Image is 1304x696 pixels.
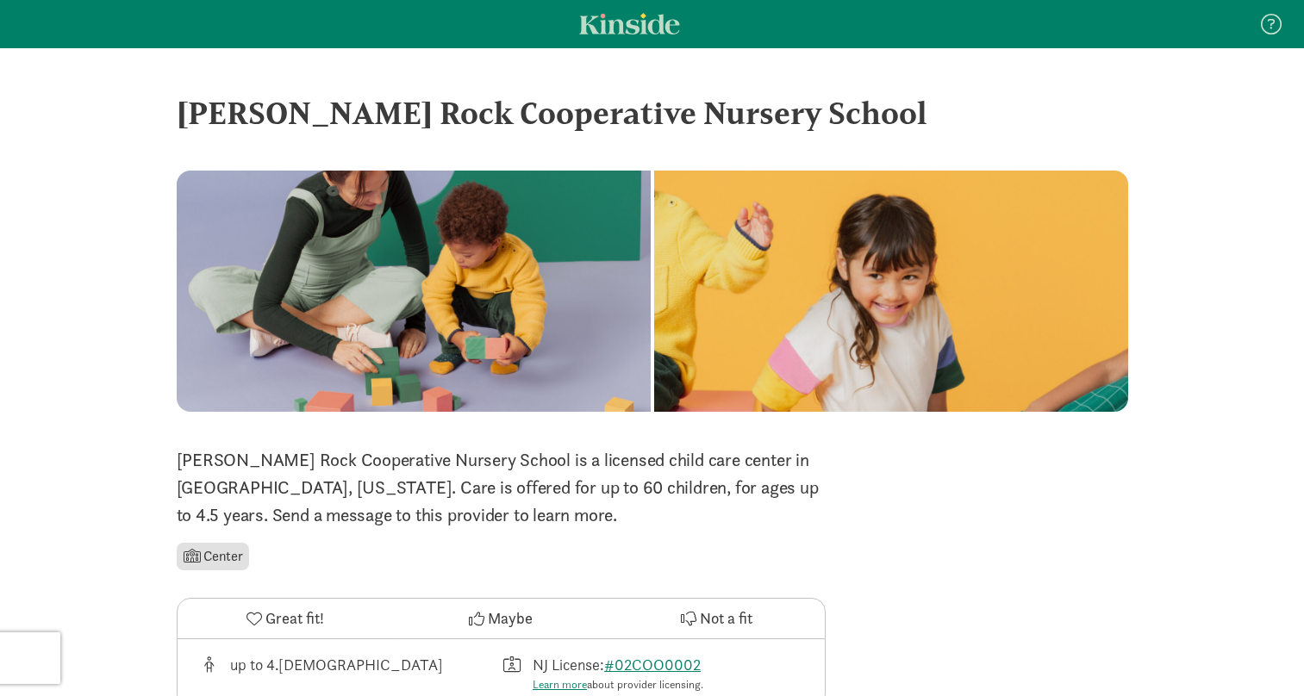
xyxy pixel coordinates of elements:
button: Great fit! [178,599,393,638]
p: [PERSON_NAME] Rock Cooperative Nursery School is a licensed child care center in [GEOGRAPHIC_DATA... [177,446,826,529]
a: Kinside [579,13,680,34]
span: Not a fit [700,606,752,630]
button: Maybe [393,599,608,638]
div: License number [501,653,804,693]
li: Center [177,543,250,570]
span: Maybe [488,606,533,630]
div: [PERSON_NAME] Rock Cooperative Nursery School [177,90,1128,136]
span: Great fit! [265,606,324,630]
div: NJ License: [533,653,708,693]
div: Age range for children that this provider cares for [198,653,502,693]
div: up to 4.[DEMOGRAPHIC_DATA] [230,653,443,693]
div: about provider licensing. [533,676,708,693]
button: Not a fit [608,599,824,638]
a: #02COO0002 [604,655,701,674]
a: Learn more [533,677,587,692]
